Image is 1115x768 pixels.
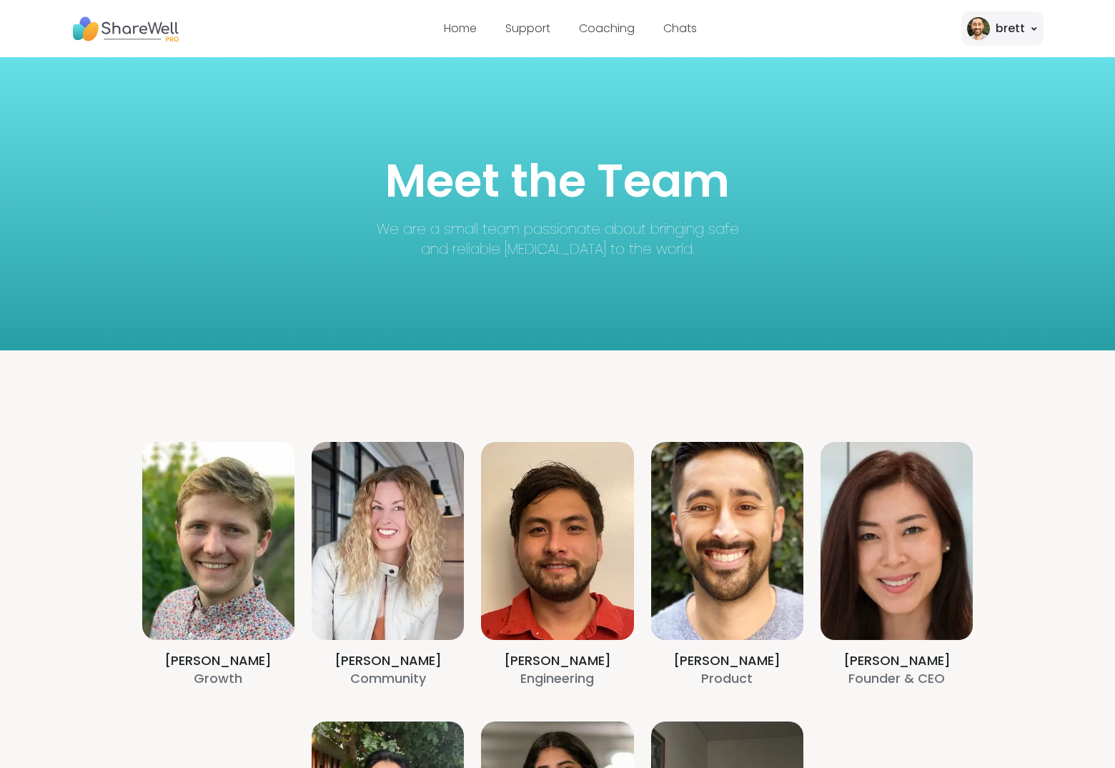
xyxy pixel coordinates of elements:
p: We are a small team passionate about bringing safe and reliable [MEDICAL_DATA] to the world. [375,219,740,259]
a: Coaching [579,20,635,36]
div: brett [996,20,1025,37]
a: Home [444,20,477,36]
img: ShareWell Nav Logo [71,9,179,49]
img: brett [967,17,990,40]
a: Support [505,20,550,36]
a: Chats [663,20,697,36]
h1: Meet the Team [375,149,740,213]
